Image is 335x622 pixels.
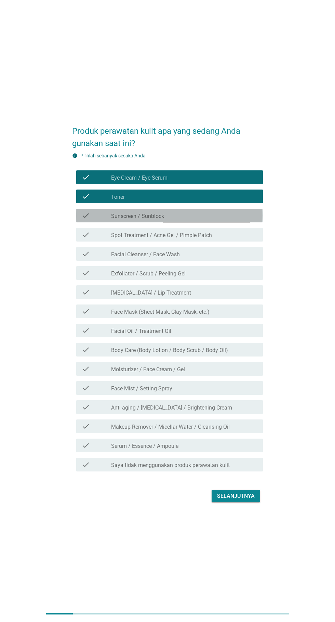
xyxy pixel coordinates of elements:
button: Selanjutnya [212,490,260,502]
label: Body Care (Body Lotion / Body Scrub / Body Oil) [111,347,228,354]
i: check [82,307,90,315]
i: check [82,192,90,200]
i: check [82,384,90,392]
label: Makeup Remover / Micellar Water / Cleansing Oil [111,424,230,430]
i: check [82,346,90,354]
label: Spot Treatment / Acne Gel / Pimple Patch [111,232,212,239]
i: check [82,365,90,373]
i: check [82,461,90,469]
i: check [82,422,90,430]
label: Exfoliator / Scrub / Peeling Gel [111,270,186,277]
i: check [82,250,90,258]
label: Eye Cream / Eye Serum [111,174,167,181]
label: Serum / Essence / Ampoule [111,443,178,450]
div: Selanjutnya [217,492,255,500]
i: check [82,173,90,181]
label: Facial Oil / Treatment Oil [111,328,171,335]
label: Anti-aging / [MEDICAL_DATA] / Brightening Cream [111,404,232,411]
label: Saya tidak menggunakan produk perawatan kulit [111,462,230,469]
label: Facial Cleanser / Face Wash [111,251,180,258]
i: check [82,288,90,296]
label: Face Mist / Setting Spray [111,385,172,392]
h2: Produk perawatan kulit apa yang sedang Anda gunakan saat ini? [72,118,263,150]
i: check [82,403,90,411]
i: check [82,211,90,220]
i: check [82,441,90,450]
label: Face Mask (Sheet Mask, Clay Mask, etc.) [111,309,210,315]
label: Moisturizer / Face Cream / Gel [111,366,185,373]
label: Toner [111,194,125,200]
label: Sunscreen / Sunblock [111,213,164,220]
i: check [82,326,90,335]
i: check [82,231,90,239]
i: info [72,153,78,158]
label: Pilihlah sebanyak sesuka Anda [80,153,146,158]
i: check [82,269,90,277]
label: [MEDICAL_DATA] / Lip Treatment [111,289,191,296]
